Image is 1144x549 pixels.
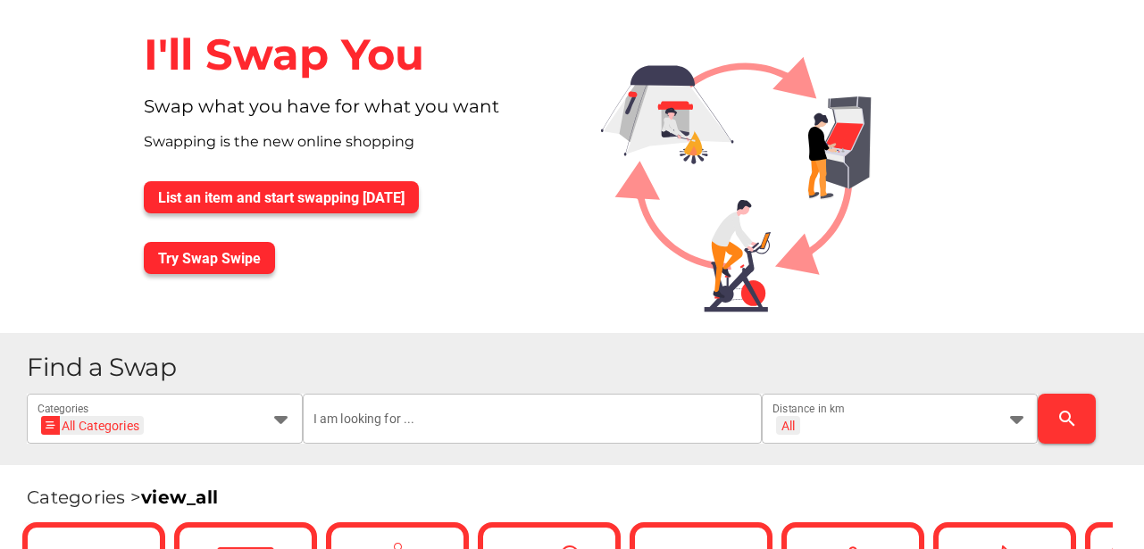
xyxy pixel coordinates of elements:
[27,354,1130,380] h1: Find a Swap
[158,189,405,206] span: List an item and start swapping [DATE]
[129,14,572,96] div: I'll Swap You
[313,394,752,444] input: I am looking for ...
[141,487,218,508] a: view_all
[144,242,275,274] button: Try Swap Swipe
[158,250,261,267] span: Try Swap Swipe
[129,131,572,167] div: Swapping is the new online shopping
[781,418,795,434] div: All
[27,487,218,508] span: Categories >
[129,96,572,131] div: Swap what you have for what you want
[144,181,419,213] button: List an item and start swapping [DATE]
[46,416,139,435] div: All Categories
[1056,408,1078,429] i: search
